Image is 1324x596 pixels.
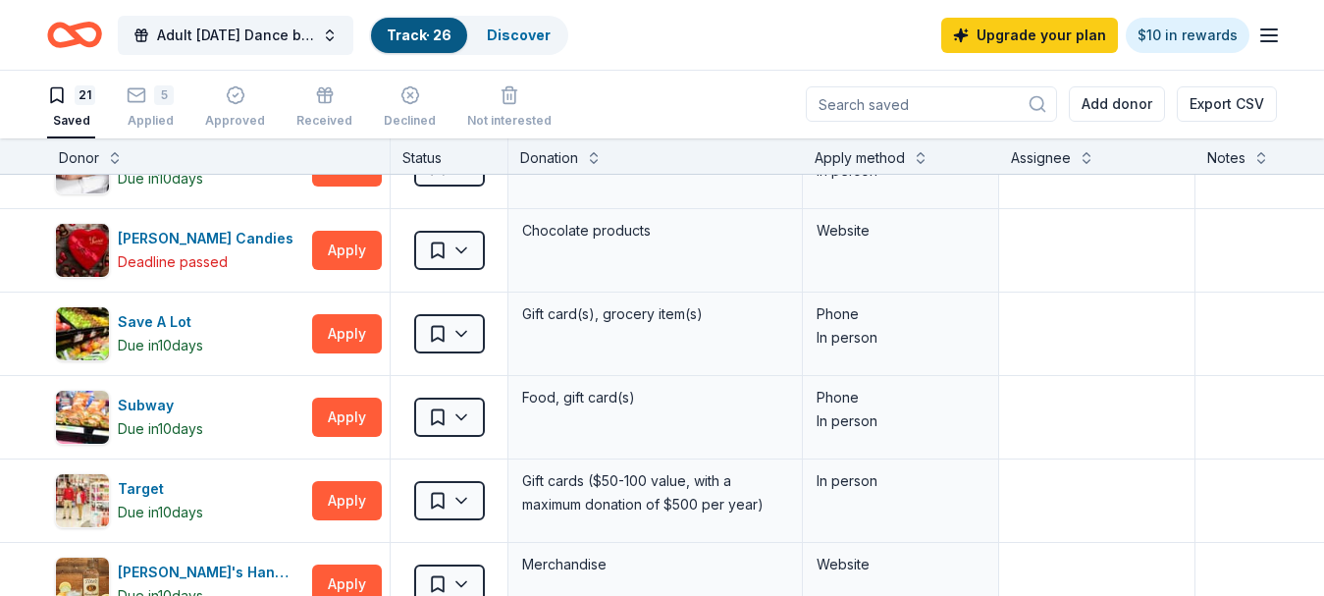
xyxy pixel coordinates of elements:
[467,113,552,129] div: Not interested
[55,223,304,278] button: Image for Sarris Candies[PERSON_NAME] CandiesDeadline passed
[118,477,203,501] div: Target
[127,78,174,138] button: 5Applied
[47,113,95,129] div: Saved
[56,307,109,360] img: Image for Save A Lot
[157,24,314,47] span: Adult [DATE] Dance benefiting Light Up Hope
[296,78,352,138] button: Received
[59,146,99,170] div: Donor
[47,12,102,58] a: Home
[56,474,109,527] img: Image for Target
[391,138,508,174] div: Status
[1011,146,1071,170] div: Assignee
[118,250,228,274] div: Deadline passed
[118,167,203,190] div: Due in 10 days
[55,390,304,445] button: Image for SubwaySubwayDue in10days
[118,310,203,334] div: Save A Lot
[205,78,265,138] button: Approved
[387,27,451,43] a: Track· 26
[384,78,436,138] button: Declined
[118,334,203,357] div: Due in 10 days
[1069,86,1165,122] button: Add donor
[56,391,109,444] img: Image for Subway
[154,76,174,95] div: 5
[312,398,382,437] button: Apply
[817,553,984,576] div: Website
[127,103,174,119] div: Applied
[118,394,203,417] div: Subway
[817,386,984,409] div: Phone
[520,300,790,328] div: Gift card(s), grocery item(s)
[118,561,304,584] div: [PERSON_NAME]'s Handmade Vodka
[520,551,790,578] div: Merchandise
[815,146,905,170] div: Apply method
[817,469,984,493] div: In person
[520,146,578,170] div: Donation
[55,306,304,361] button: Image for Save A LotSave A LotDue in10days
[47,78,95,138] button: 21Saved
[817,302,984,326] div: Phone
[312,231,382,270] button: Apply
[806,86,1057,122] input: Search saved
[296,113,352,129] div: Received
[118,227,301,250] div: [PERSON_NAME] Candies
[817,409,984,433] div: In person
[817,219,984,243] div: Website
[1177,86,1277,122] button: Export CSV
[369,16,568,55] button: Track· 26Discover
[520,217,790,244] div: Chocolate products
[118,16,353,55] button: Adult [DATE] Dance benefiting Light Up Hope
[1126,18,1249,53] a: $10 in rewards
[205,113,265,129] div: Approved
[118,501,203,524] div: Due in 10 days
[520,384,790,411] div: Food, gift card(s)
[1207,146,1245,170] div: Notes
[487,27,551,43] a: Discover
[56,224,109,277] img: Image for Sarris Candies
[312,481,382,520] button: Apply
[467,78,552,138] button: Not interested
[384,113,436,129] div: Declined
[118,417,203,441] div: Due in 10 days
[55,473,304,528] button: Image for TargetTargetDue in10days
[520,467,790,518] div: Gift cards ($50-100 value, with a maximum donation of $500 per year)
[312,314,382,353] button: Apply
[817,326,984,350] div: In person
[75,85,95,105] div: 21
[941,18,1118,53] a: Upgrade your plan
